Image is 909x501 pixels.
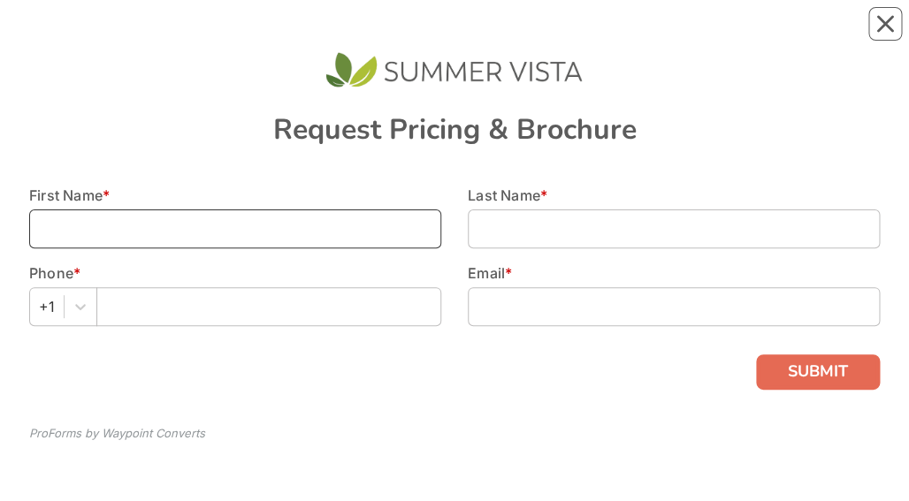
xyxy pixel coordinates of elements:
[468,186,540,204] span: Last Name
[468,264,505,282] span: Email
[756,354,880,390] button: SUBMIT
[29,264,73,282] span: Phone
[868,7,902,41] button: Close
[29,425,205,443] div: ProForms by Waypoint Converts
[322,46,587,95] img: 71a9ad18-edd5-49f2-ad4e-7d5c04d52358.png
[29,186,103,204] span: First Name
[29,116,880,144] div: Request Pricing & Brochure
